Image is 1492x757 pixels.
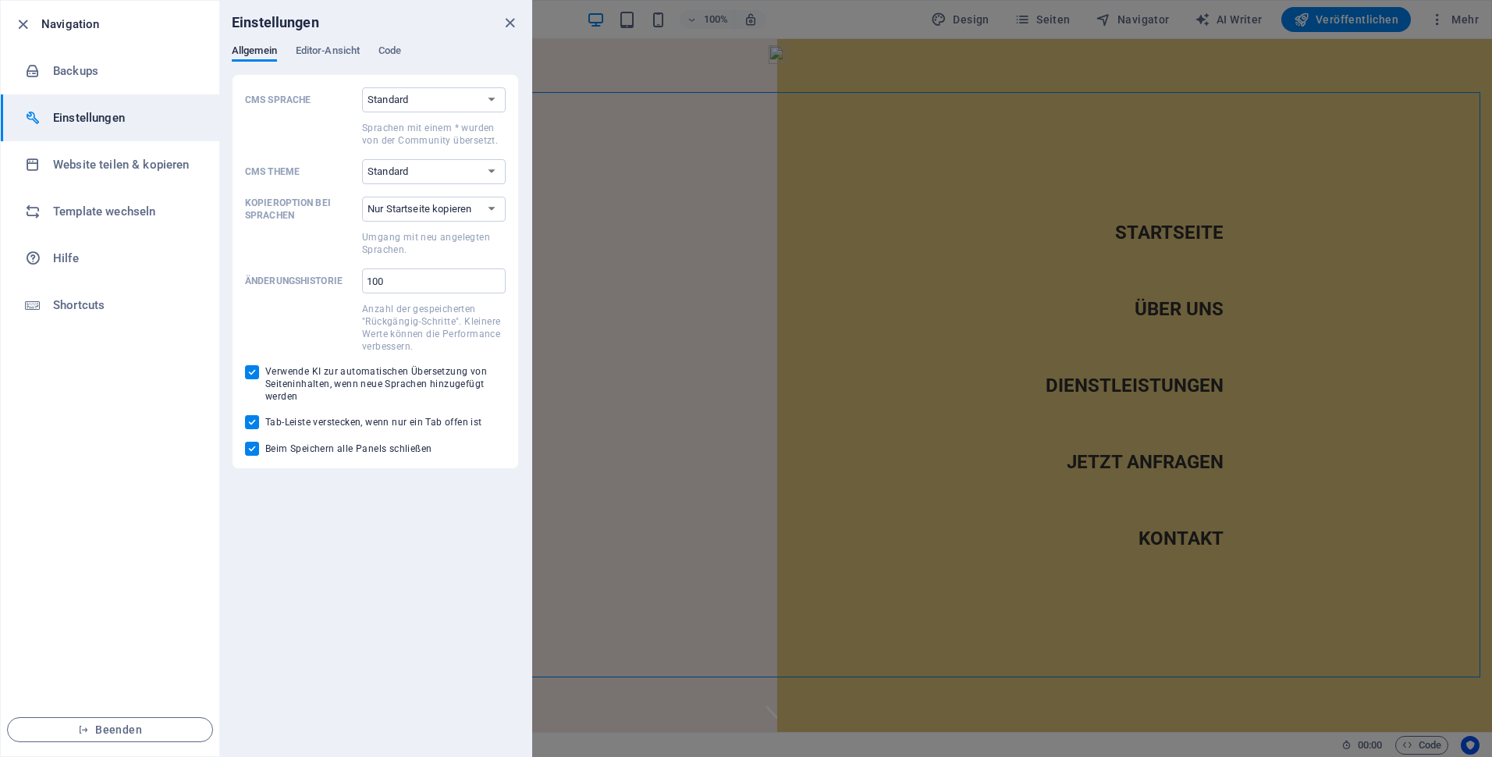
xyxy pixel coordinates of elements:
select: Kopieroption bei SprachenUmgang mit neu angelegten Sprachen. [362,197,506,222]
a: Hilfe [1,235,219,282]
h6: Einstellungen [53,108,197,127]
select: CMS Theme [362,159,506,184]
span: Allgemein [232,41,277,63]
h6: Shortcuts [53,296,197,315]
button: Beenden [7,717,213,742]
p: Anzahl der gespeicherten "Rückgängig-Schritte". Kleinere Werte können die Performance verbessern. [362,303,506,353]
span: Beenden [20,723,200,736]
span: Beim Speichern alle Panels schließen [265,442,432,455]
h6: Navigation [41,15,207,34]
p: Sprachen mit einem * wurden von der Community übersetzt. [362,122,506,147]
select: CMS SpracheSprachen mit einem * wurden von der Community übersetzt. [362,87,506,112]
button: close [500,13,519,32]
h6: Einstellungen [232,13,319,32]
h6: Website teilen & kopieren [53,155,197,174]
p: Änderungshistorie [245,275,356,287]
span: Code [378,41,401,63]
p: Umgang mit neu angelegten Sprachen. [362,231,506,256]
span: Editor-Ansicht [296,41,360,63]
span: Tab-Leiste verstecken, wenn nur ein Tab offen ist [265,416,482,428]
div: Einstellungen [232,44,519,74]
span: Verwende KI zur automatischen Übersetzung von Seiteninhalten, wenn neue Sprachen hinzugefügt werden [265,365,506,403]
input: ÄnderungshistorieAnzahl der gespeicherten "Rückgängig-Schritte". Kleinere Werte können die Perfor... [362,268,506,293]
h6: Hilfe [53,249,197,268]
h6: Template wechseln [53,202,197,221]
p: CMS Theme [245,165,356,178]
p: Kopieroption bei Sprachen [245,197,356,222]
h6: Backups [53,62,197,80]
p: CMS Sprache [245,94,356,106]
